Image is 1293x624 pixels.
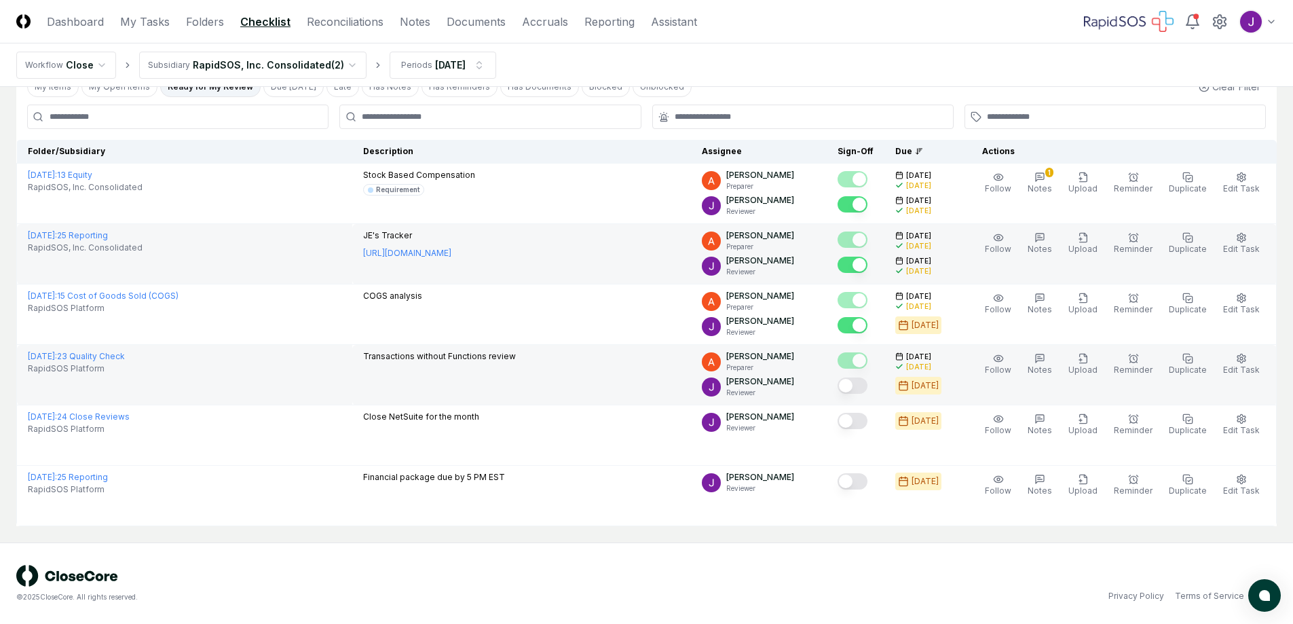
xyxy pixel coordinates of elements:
[186,14,224,30] a: Folders
[906,291,931,301] span: [DATE]
[1223,244,1260,254] span: Edit Task
[1114,304,1153,314] span: Reminder
[447,14,506,30] a: Documents
[971,145,1266,158] div: Actions
[1025,290,1055,318] button: Notes
[1166,169,1210,198] button: Duplicate
[1111,350,1155,379] button: Reminder
[1111,290,1155,318] button: Reminder
[838,232,867,248] button: Mark complete
[522,14,568,30] a: Accruals
[726,315,794,327] p: [PERSON_NAME]
[390,52,496,79] button: Periods[DATE]
[906,362,931,372] div: [DATE]
[1114,183,1153,194] span: Reminder
[726,267,794,277] p: Reviewer
[363,290,422,302] p: COGS analysis
[985,365,1011,375] span: Follow
[1025,471,1055,500] button: Notes
[1066,290,1100,318] button: Upload
[1066,350,1100,379] button: Upload
[702,352,721,371] img: ACg8ocK3mdmu6YYpaRl40uhUUGu9oxSxFSb1vbjsnEih2JuwAH1PGA=s96-c
[1111,411,1155,439] button: Reminder
[1169,244,1207,254] span: Duplicate
[982,169,1014,198] button: Follow
[352,140,691,164] th: Description
[838,171,867,187] button: Mark complete
[401,59,432,71] div: Periods
[28,230,108,240] a: [DATE]:25 Reporting
[726,350,794,363] p: [PERSON_NAME]
[1220,169,1262,198] button: Edit Task
[1169,485,1207,496] span: Duplicate
[985,183,1011,194] span: Follow
[28,483,105,496] span: RapidSOS Platform
[1028,244,1052,254] span: Notes
[912,319,939,331] div: [DATE]
[1223,304,1260,314] span: Edit Task
[363,471,505,483] p: Financial package due by 5 PM EST
[726,290,794,302] p: [PERSON_NAME]
[982,230,1014,258] button: Follow
[726,169,794,181] p: [PERSON_NAME]
[28,472,108,482] a: [DATE]:25 Reporting
[1223,365,1260,375] span: Edit Task
[1068,425,1098,435] span: Upload
[906,241,931,251] div: [DATE]
[1166,471,1210,500] button: Duplicate
[726,483,794,494] p: Reviewer
[120,14,170,30] a: My Tasks
[838,196,867,213] button: Mark complete
[702,473,721,492] img: ACg8ocKTC56tjQR6-o9bi8poVV4j_qMfO6M0RniyL9InnBgkmYdNig=s96-c
[28,351,57,361] span: [DATE] :
[726,181,794,191] p: Preparer
[1240,11,1262,33] img: ACg8ocKTC56tjQR6-o9bi8poVV4j_qMfO6M0RniyL9InnBgkmYdNig=s96-c
[702,413,721,432] img: ACg8ocKTC56tjQR6-o9bi8poVV4j_qMfO6M0RniyL9InnBgkmYdNig=s96-c
[363,350,516,363] p: Transactions without Functions review
[906,301,931,312] div: [DATE]
[1068,365,1098,375] span: Upload
[838,292,867,308] button: Mark complete
[16,52,496,79] nav: breadcrumb
[307,14,383,30] a: Reconciliations
[1169,365,1207,375] span: Duplicate
[28,302,105,314] span: RapidSOS Platform
[1114,425,1153,435] span: Reminder
[1025,411,1055,439] button: Notes
[1114,365,1153,375] span: Reminder
[400,14,430,30] a: Notes
[726,423,794,433] p: Reviewer
[1169,425,1207,435] span: Duplicate
[1068,304,1098,314] span: Upload
[906,206,931,216] div: [DATE]
[1028,183,1052,194] span: Notes
[838,257,867,273] button: Mark complete
[691,140,827,164] th: Assignee
[435,58,466,72] div: [DATE]
[906,181,931,191] div: [DATE]
[363,169,475,181] p: Stock Based Compensation
[1169,183,1207,194] span: Duplicate
[912,415,939,427] div: [DATE]
[702,232,721,251] img: ACg8ocK3mdmu6YYpaRl40uhUUGu9oxSxFSb1vbjsnEih2JuwAH1PGA=s96-c
[838,413,867,429] button: Mark complete
[363,230,451,242] p: JE's Tracker
[584,14,635,30] a: Reporting
[906,352,931,362] span: [DATE]
[726,411,794,423] p: [PERSON_NAME]
[363,247,451,259] a: [URL][DOMAIN_NAME]
[726,363,794,373] p: Preparer
[28,411,130,422] a: [DATE]:24 Close Reviews
[1084,11,1174,33] img: RapidSOS logo
[1111,230,1155,258] button: Reminder
[1169,304,1207,314] span: Duplicate
[726,194,794,206] p: [PERSON_NAME]
[827,140,884,164] th: Sign-Off
[1066,230,1100,258] button: Upload
[17,140,352,164] th: Folder/Subsidiary
[1066,169,1100,198] button: Upload
[28,170,92,180] a: [DATE]:13 Equity
[702,257,721,276] img: ACg8ocKTC56tjQR6-o9bi8poVV4j_qMfO6M0RniyL9InnBgkmYdNig=s96-c
[1220,411,1262,439] button: Edit Task
[28,242,143,254] span: RapidSOS, Inc. Consolidated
